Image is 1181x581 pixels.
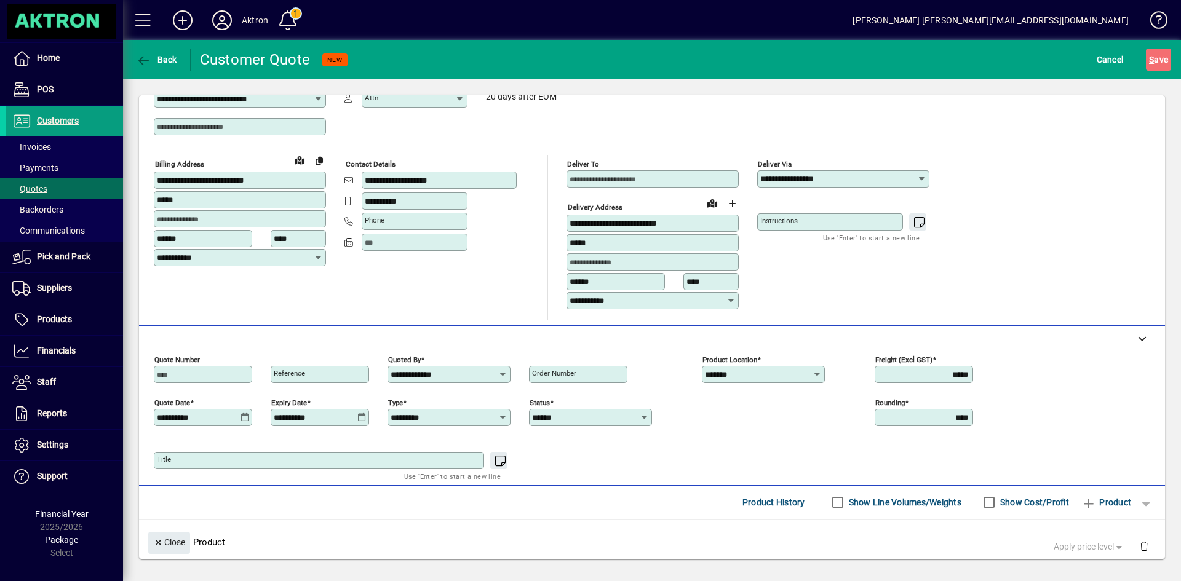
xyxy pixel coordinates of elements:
label: Show Cost/Profit [998,496,1069,508]
mat-label: Type [388,398,403,406]
span: Settings [37,440,68,449]
button: Back [133,49,180,71]
span: Invoices [12,142,51,152]
a: Communications [6,220,123,241]
mat-hint: Use 'Enter' to start a new line [823,231,920,245]
a: Financials [6,336,123,366]
span: Package [45,535,78,545]
a: Knowledge Base [1141,2,1166,42]
button: Product History [738,491,810,513]
a: Payments [6,157,123,178]
span: NEW [327,56,343,64]
a: Backorders [6,199,123,220]
mat-label: Instructions [760,216,798,225]
div: Customer Quote [200,50,311,69]
span: Products [37,314,72,324]
span: Back [136,55,177,65]
button: Save [1146,49,1171,71]
button: Add [163,9,202,31]
div: [PERSON_NAME] [PERSON_NAME][EMAIL_ADDRESS][DOMAIN_NAME] [853,10,1129,30]
a: Staff [6,367,123,398]
span: Staff [37,377,56,387]
mat-label: Quote date [154,398,190,406]
mat-label: Quoted by [388,355,421,363]
mat-label: Deliver To [567,160,599,168]
span: Apply price level [1054,540,1125,553]
a: View on map [290,150,309,170]
span: 20 days after EOM [486,92,557,102]
span: Financials [37,346,76,355]
a: Settings [6,430,123,460]
button: Close [148,532,190,554]
span: Suppliers [37,283,72,293]
mat-label: Product location [702,355,757,363]
a: Reports [6,398,123,429]
a: Suppliers [6,273,123,304]
button: Cancel [1094,49,1127,71]
span: Quotes [12,184,47,194]
span: Backorders [12,205,63,215]
span: Support [37,471,68,481]
mat-label: Expiry date [271,398,307,406]
button: Profile [202,9,242,31]
a: Quotes [6,178,123,199]
mat-label: Quote number [154,355,200,363]
mat-label: Deliver via [758,160,792,168]
label: Show Line Volumes/Weights [846,496,961,508]
app-page-header-button: Back [123,49,191,71]
span: Cancel [1097,50,1124,69]
span: Communications [12,226,85,235]
button: Choose address [722,194,742,213]
button: Copy to Delivery address [309,151,329,170]
a: Home [6,43,123,74]
span: S [1149,55,1154,65]
span: Customers [37,116,79,125]
a: Support [6,461,123,492]
span: Product History [742,492,805,512]
mat-label: Freight (excl GST) [875,355,932,363]
span: ave [1149,50,1168,69]
a: Pick and Pack [6,242,123,272]
span: Pick and Pack [37,251,90,261]
a: View on map [702,193,722,213]
div: Aktron [242,10,268,30]
span: Payments [12,163,58,173]
mat-label: Reference [274,369,305,377]
button: Apply price level [1049,536,1130,558]
span: Financial Year [35,509,89,519]
mat-label: Order number [532,369,576,377]
mat-label: Attn [365,93,378,102]
span: Close [153,532,185,553]
a: Products [6,304,123,335]
app-page-header-button: Delete [1129,540,1159,551]
div: Product [139,520,1165,564]
mat-label: Title [157,455,171,464]
span: POS [37,84,54,94]
a: POS [6,74,123,105]
mat-label: Phone [365,216,384,224]
mat-label: Status [530,398,550,406]
a: Invoices [6,136,123,157]
app-page-header-button: Close [145,536,193,547]
mat-label: Rounding [875,398,905,406]
span: Home [37,53,60,63]
mat-hint: Use 'Enter' to start a new line [404,469,501,483]
span: Reports [37,408,67,418]
button: Delete [1129,532,1159,561]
